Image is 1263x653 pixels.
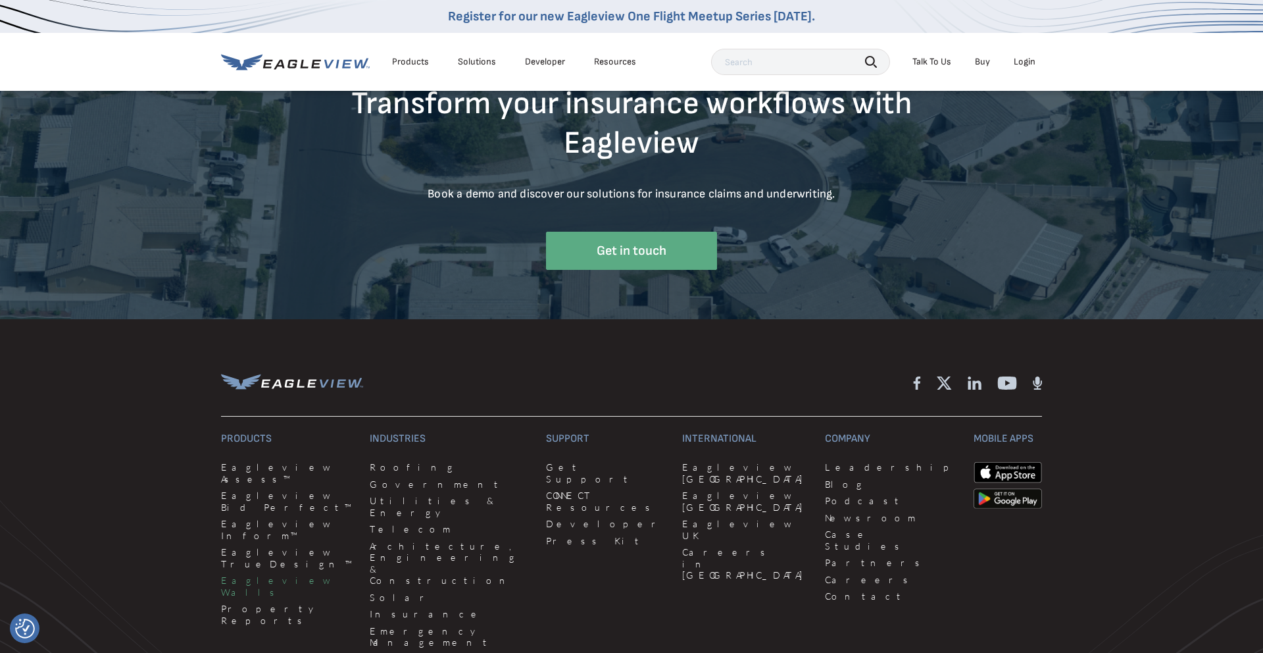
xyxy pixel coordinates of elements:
a: Partners [825,557,958,569]
a: Eagleview [GEOGRAPHIC_DATA] [682,461,809,484]
h3: Support [546,432,666,446]
a: Roofing [370,461,530,473]
p: Book a demo and discover our solutions for insurance claims and underwriting. [247,187,1016,202]
div: Solutions [458,56,496,68]
a: Emergency Management [370,625,530,648]
a: Government [370,479,530,490]
div: Login [1014,56,1035,68]
a: Contact [825,590,958,602]
a: Telecom [370,523,530,535]
a: Leadership [825,461,958,473]
img: apple-app-store.png [974,461,1042,483]
a: Eagleview TrueDesign™ [221,546,354,569]
h3: Transform your insurance workflows with Eagleview [247,84,1016,163]
input: Search [711,49,890,75]
a: Get in touch [546,232,717,271]
div: Products [392,56,429,68]
a: Eagleview Bid Perfect™ [221,490,354,513]
a: Property Reports [221,603,354,626]
img: Revisit consent button [15,619,35,639]
a: Podcast [825,495,958,507]
h3: Industries [370,432,530,446]
a: Eagleview Assess™ [221,461,354,484]
h3: Products [221,432,354,446]
a: Case Studies [825,529,958,552]
img: google-play-store_b9643a.png [974,488,1042,509]
a: Utilities & Energy [370,495,530,518]
button: Consent Preferences [15,619,35,639]
a: Architecture, Engineering & Construction [370,540,530,587]
a: Eagleview UK [682,518,809,541]
a: Newsroom [825,512,958,524]
a: Eagleview Walls [221,575,354,598]
a: Blog [825,479,958,490]
div: Resources [594,56,636,68]
a: Insurance [370,608,530,620]
a: CONNECT Resources [546,490,666,513]
h3: International [682,432,809,446]
h3: Company [825,432,958,446]
a: Get Support [546,461,666,484]
a: Buy [975,56,990,68]
a: Eagleview [GEOGRAPHIC_DATA] [682,490,809,513]
a: Developer [546,518,666,530]
h3: Mobile Apps [974,432,1042,446]
a: Register for our new Eagleview One Flight Meetup Series [DATE]. [448,9,815,24]
a: Eagleview Inform™ [221,518,354,541]
a: Careers in [GEOGRAPHIC_DATA] [682,546,809,581]
a: Careers [825,574,958,586]
a: Developer [525,56,565,68]
a: Press Kit [546,535,666,547]
div: Talk To Us [912,56,951,68]
a: Solar [370,592,530,604]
